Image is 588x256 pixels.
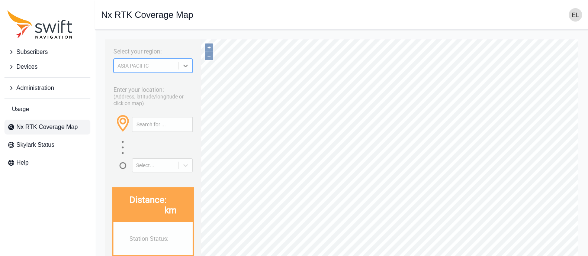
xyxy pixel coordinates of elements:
a: Skylark Status [4,137,90,152]
button: Administration [4,81,90,95]
div: Coverage Legend [108,245,154,252]
button: Devices [4,59,90,74]
span: Help [16,158,29,167]
a: Help [4,155,90,170]
a: Nx RTK Coverage Map [4,120,90,135]
h1: Nx RTK Coverage Map [101,10,193,19]
span: Subscribers [16,48,48,56]
img: user photo [569,8,582,22]
a: Usage [4,102,90,117]
span: Nx RTK Coverage Map [16,123,78,132]
button: Subscribers [4,45,90,59]
span: Administration [16,84,54,93]
span: Usage [12,105,29,114]
span: Skylark Status [16,140,54,149]
span: Devices [16,62,38,71]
